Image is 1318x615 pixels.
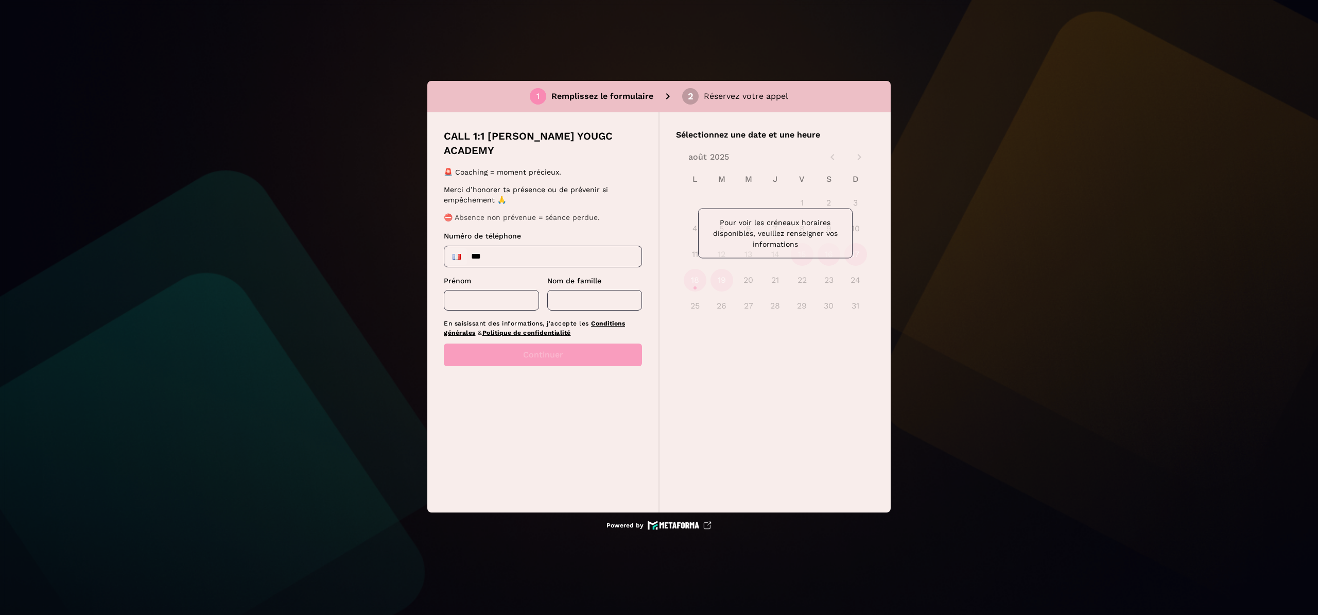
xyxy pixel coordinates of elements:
[444,129,642,158] p: CALL 1:1 [PERSON_NAME] YOUGC ACADEMY
[536,92,540,101] div: 1
[444,277,471,285] span: Prénom
[482,329,571,336] a: Politique de confidentialité
[688,92,693,101] div: 2
[707,217,844,250] p: Pour voir les créneaux horaires disponibles, veuillez renseigner vos informations
[444,167,639,177] p: 🚨 Coaching = moment précieux.
[704,90,788,102] p: Réservez votre appel
[444,320,625,336] a: Conditions générales
[444,212,639,223] p: ⛔ Absence non prévenue = séance perdue.
[446,248,467,265] div: France: + 33
[547,277,601,285] span: Nom de famille
[551,90,653,102] p: Remplissez le formulaire
[444,319,642,337] p: En saisissant des informations, j'accepte les
[478,329,482,336] span: &
[444,232,521,240] span: Numéro de téléphone
[676,129,874,141] p: Sélectionnez une date et une heure
[606,521,712,530] a: Powered by
[444,184,639,205] p: Merci d’honorer ta présence ou de prévenir si empêchement 🙏
[606,521,644,529] p: Powered by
